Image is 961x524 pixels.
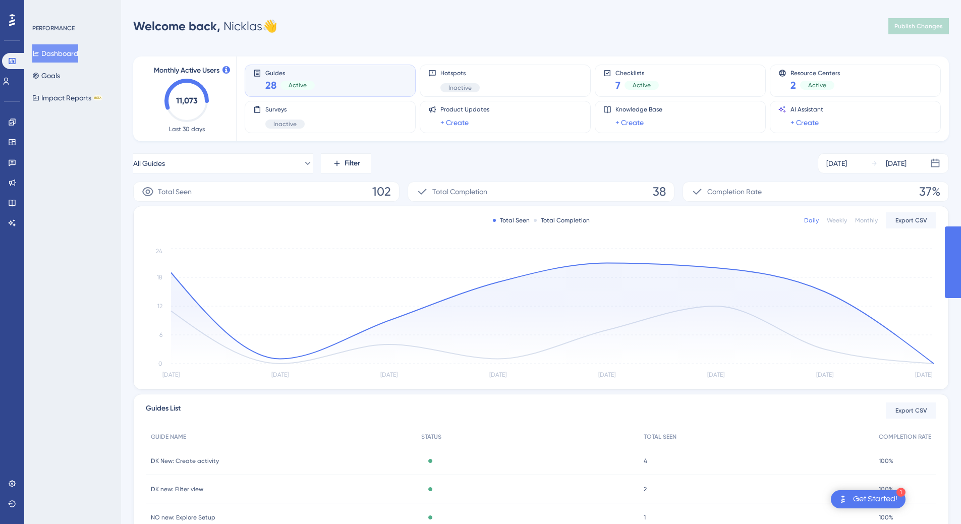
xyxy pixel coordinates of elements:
[151,485,203,493] span: DK new: Filter view
[380,371,398,378] tspan: [DATE]
[888,18,949,34] button: Publish Changes
[895,406,927,415] span: Export CSV
[879,513,893,521] span: 100%
[615,105,662,113] span: Knowledge Base
[598,371,615,378] tspan: [DATE]
[894,22,943,30] span: Publish Changes
[372,184,391,200] span: 102
[265,105,305,113] span: Surveys
[707,186,762,198] span: Completion Rate
[895,216,927,224] span: Export CSV
[133,157,165,169] span: All Guides
[886,157,907,169] div: [DATE]
[790,105,823,113] span: AI Assistant
[151,513,215,521] span: NO new: Explore Setup
[919,184,940,200] span: 37%
[151,457,219,465] span: DK New: Create activity
[790,117,819,129] a: + Create
[157,274,162,281] tspan: 18
[653,184,666,200] span: 38
[644,433,676,441] span: TOTAL SEEN
[176,96,198,105] text: 11,073
[321,153,371,173] button: Filter
[808,81,826,89] span: Active
[886,402,936,419] button: Export CSV
[32,24,75,32] div: PERFORMANCE
[162,371,180,378] tspan: [DATE]
[133,153,313,173] button: All Guides
[489,371,506,378] tspan: [DATE]
[440,69,480,77] span: Hotspots
[855,216,878,224] div: Monthly
[915,371,932,378] tspan: [DATE]
[93,95,102,100] div: BETA
[853,494,897,505] div: Get Started!
[879,433,931,441] span: COMPLETION RATE
[790,78,796,92] span: 2
[816,371,833,378] tspan: [DATE]
[837,493,849,505] img: launcher-image-alternative-text
[159,331,162,338] tspan: 6
[133,18,277,34] div: Nicklas 👋
[831,490,906,508] div: Open Get Started! checklist, remaining modules: 1
[615,69,659,76] span: Checklists
[32,89,102,107] button: Impact ReportsBETA
[615,117,644,129] a: + Create
[265,78,276,92] span: 28
[644,485,647,493] span: 2
[158,360,162,367] tspan: 0
[440,105,489,113] span: Product Updates
[271,371,289,378] tspan: [DATE]
[644,513,646,521] span: 1
[273,120,297,128] span: Inactive
[919,484,949,514] iframe: UserGuiding AI Assistant Launcher
[169,125,205,133] span: Last 30 days
[157,303,162,310] tspan: 12
[345,157,360,169] span: Filter
[644,457,647,465] span: 4
[32,44,78,63] button: Dashboard
[879,457,893,465] span: 100%
[790,69,840,76] span: Resource Centers
[633,81,651,89] span: Active
[707,371,724,378] tspan: [DATE]
[804,216,819,224] div: Daily
[289,81,307,89] span: Active
[146,402,181,419] span: Guides List
[133,19,220,33] span: Welcome back,
[896,488,906,497] div: 1
[151,433,186,441] span: GUIDE NAME
[432,186,487,198] span: Total Completion
[826,157,847,169] div: [DATE]
[886,212,936,228] button: Export CSV
[440,117,469,129] a: + Create
[158,186,192,198] span: Total Seen
[421,433,441,441] span: STATUS
[493,216,530,224] div: Total Seen
[265,69,315,76] span: Guides
[827,216,847,224] div: Weekly
[32,67,60,85] button: Goals
[448,84,472,92] span: Inactive
[879,485,893,493] span: 100%
[615,78,620,92] span: 7
[154,65,219,77] span: Monthly Active Users
[534,216,590,224] div: Total Completion
[156,248,162,255] tspan: 24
